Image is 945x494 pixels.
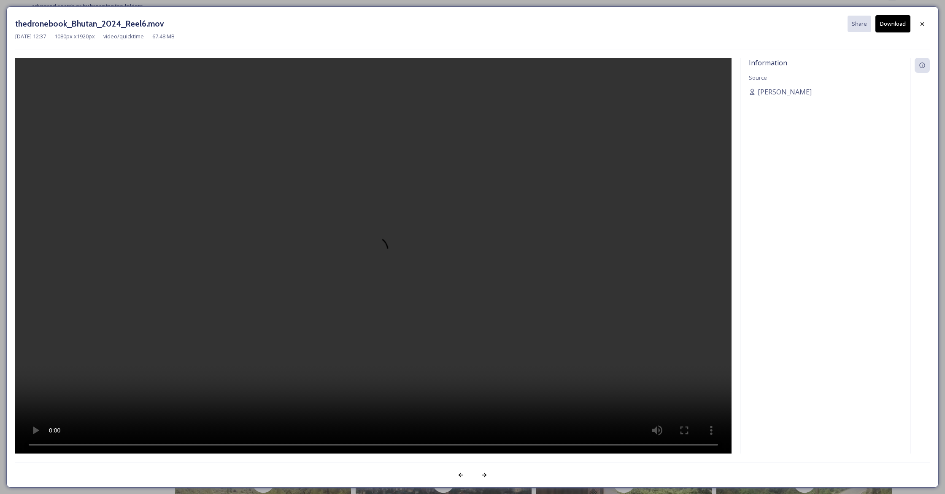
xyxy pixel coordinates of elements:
[15,32,46,40] span: [DATE] 12:37
[152,32,175,40] span: 67.48 MB
[875,15,910,32] button: Download
[749,58,787,67] span: Information
[848,16,871,32] button: Share
[758,87,812,97] span: [PERSON_NAME]
[103,32,144,40] span: video/quicktime
[54,32,95,40] span: 1080 px x 1920 px
[749,74,767,81] span: Source
[15,18,164,30] h3: thedronebook_Bhutan_2024_Reel6.mov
